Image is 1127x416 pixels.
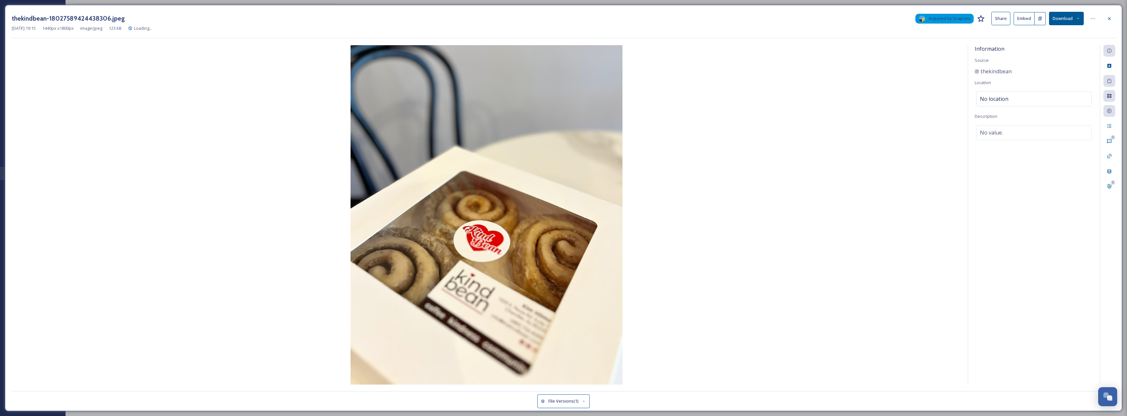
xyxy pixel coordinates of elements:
a: thekindbean [975,67,1012,75]
div: 0 [1111,180,1115,185]
h3: thekindbean-18027589424438306.jpeg [12,14,125,23]
img: thekindbean-18027589424438306.jpeg [12,45,961,385]
span: Acquired by SnapSea [928,15,970,22]
span: image/jpeg [80,25,102,31]
span: No value. [980,129,1003,136]
span: [DATE] 19:15 [12,25,36,31]
span: Information [975,45,1004,52]
span: 1440 px x 1800 px [42,25,74,31]
span: 123 kB [109,25,122,31]
span: Description [975,113,997,119]
button: Download [1049,12,1084,25]
button: Open Chat [1098,387,1117,406]
div: 0 [1111,135,1115,140]
button: File Versions(1) [537,394,590,408]
img: snapsea-logo.png [919,15,925,22]
span: Location [975,80,991,85]
span: No location [980,95,1008,103]
span: Source [975,57,989,63]
button: Share [991,12,1010,25]
span: thekindbean [981,67,1012,75]
button: Embed [1014,12,1035,25]
span: Loading... [134,25,152,31]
